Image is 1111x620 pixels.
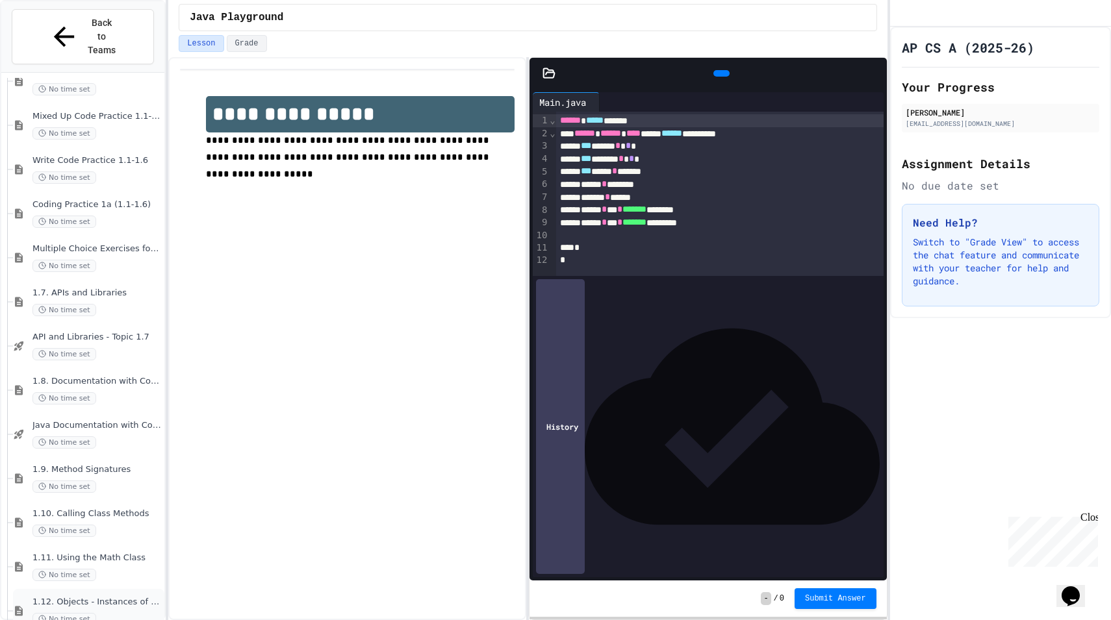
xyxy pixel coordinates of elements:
span: No time set [32,171,96,184]
button: Grade [227,35,267,52]
span: No time set [32,216,96,228]
div: 11 [533,242,549,254]
div: 9 [533,216,549,229]
span: No time set [32,348,96,360]
span: Submit Answer [805,593,866,604]
div: [EMAIL_ADDRESS][DOMAIN_NAME] [906,119,1095,129]
div: 7 [533,191,549,204]
span: 1.8. Documentation with Comments and Preconditions [32,376,162,387]
span: No time set [32,127,96,140]
div: 5 [533,166,549,179]
h3: Need Help? [913,215,1088,230]
button: Back to Teams [12,9,154,64]
button: Lesson [179,35,223,52]
span: No time set [32,260,96,272]
span: No time set [32,83,96,95]
span: Mixed Up Code Practice 1.1-1.6 [32,111,162,122]
span: Fold line [549,128,555,138]
span: API and Libraries - Topic 1.7 [32,332,162,343]
div: [PERSON_NAME] [906,106,1095,118]
span: 1.11. Using the Math Class [32,552,162,564]
span: 1.10. Calling Class Methods [32,508,162,519]
span: No time set [32,436,96,449]
div: Main.java [533,95,593,109]
span: 1.9. Method Signatures [32,464,162,475]
span: Java Playground [190,10,283,25]
span: Java Documentation with Comments - Topic 1.8 [32,420,162,431]
div: 10 [533,229,549,242]
div: 1 [533,114,549,127]
span: Back to Teams [87,16,118,57]
iframe: chat widget [1003,512,1098,567]
div: 2 [533,127,549,140]
div: 6 [533,178,549,191]
h1: AP CS A (2025-26) [902,38,1034,56]
div: Chat with us now!Close [5,5,90,82]
div: 4 [533,153,549,166]
div: 8 [533,204,549,217]
span: - [761,592,771,605]
span: 1.7. APIs and Libraries [32,288,162,299]
iframe: chat widget [1056,568,1098,607]
span: / [774,593,778,604]
span: Multiple Choice Exercises for Unit 1a (1.1-1.6) [32,243,162,254]
span: No time set [32,525,96,537]
h2: Assignment Details [902,155,1099,173]
span: 1.12. Objects - Instances of Classes [32,597,162,608]
span: Coding Practice 1a (1.1-1.6) [32,199,162,210]
button: Submit Answer [795,588,876,609]
p: Switch to "Grade View" to access the chat feature and communicate with your teacher for help and ... [913,236,1088,288]
span: No time set [32,304,96,316]
div: History [536,279,585,574]
div: 12 [533,254,549,266]
div: No due date set [902,178,1099,193]
span: No time set [32,392,96,404]
div: 3 [533,140,549,153]
span: No time set [32,480,96,493]
span: Write Code Practice 1.1-1.6 [32,155,162,166]
span: Fold line [549,115,555,125]
span: No time set [32,569,96,581]
div: Main.java [533,92,600,112]
h2: Your Progress [902,78,1099,96]
span: 0 [780,593,784,604]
